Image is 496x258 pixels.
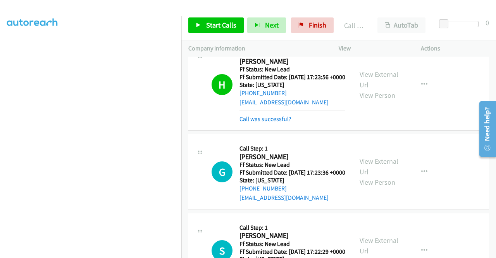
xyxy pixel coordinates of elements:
[474,98,496,160] iframe: Resource Center
[360,157,398,176] a: View External Url
[188,17,244,33] a: Start Calls
[239,194,329,201] a: [EMAIL_ADDRESS][DOMAIN_NAME]
[239,145,345,152] h5: Call Step: 1
[309,21,326,29] span: Finish
[239,89,287,97] a: [PHONE_NUMBER]
[443,21,479,27] div: Delay between calls (in seconds)
[239,152,345,161] h2: [PERSON_NAME]
[239,73,345,81] h5: Ff Submitted Date: [DATE] 17:23:56 +0000
[239,169,345,177] h5: Ff Submitted Date: [DATE] 17:23:36 +0000
[239,57,345,66] h2: [PERSON_NAME]
[239,81,345,89] h5: State: [US_STATE]
[188,44,325,53] p: Company Information
[247,17,286,33] button: Next
[339,44,407,53] p: View
[486,17,489,28] div: 0
[360,70,398,89] a: View External Url
[239,185,287,192] a: [PHONE_NUMBER]
[360,91,395,100] a: View Person
[360,178,395,187] a: View Person
[239,177,345,184] h5: State: [US_STATE]
[239,115,291,123] a: Call was successful?
[344,20,363,31] p: Call Completed
[212,74,232,95] h1: H
[239,231,345,240] h2: [PERSON_NAME]
[239,161,345,169] h5: Ff Status: New Lead
[239,99,329,106] a: [EMAIL_ADDRESS][DOMAIN_NAME]
[377,17,425,33] button: AutoTab
[206,21,236,29] span: Start Calls
[291,17,334,33] a: Finish
[239,224,345,232] h5: Call Step: 1
[421,44,489,53] p: Actions
[360,236,398,255] a: View External Url
[239,248,345,256] h5: Ff Submitted Date: [DATE] 17:22:29 +0000
[212,161,232,182] h1: G
[239,66,345,73] h5: Ff Status: New Lead
[265,21,279,29] span: Next
[239,240,345,248] h5: Ff Status: New Lead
